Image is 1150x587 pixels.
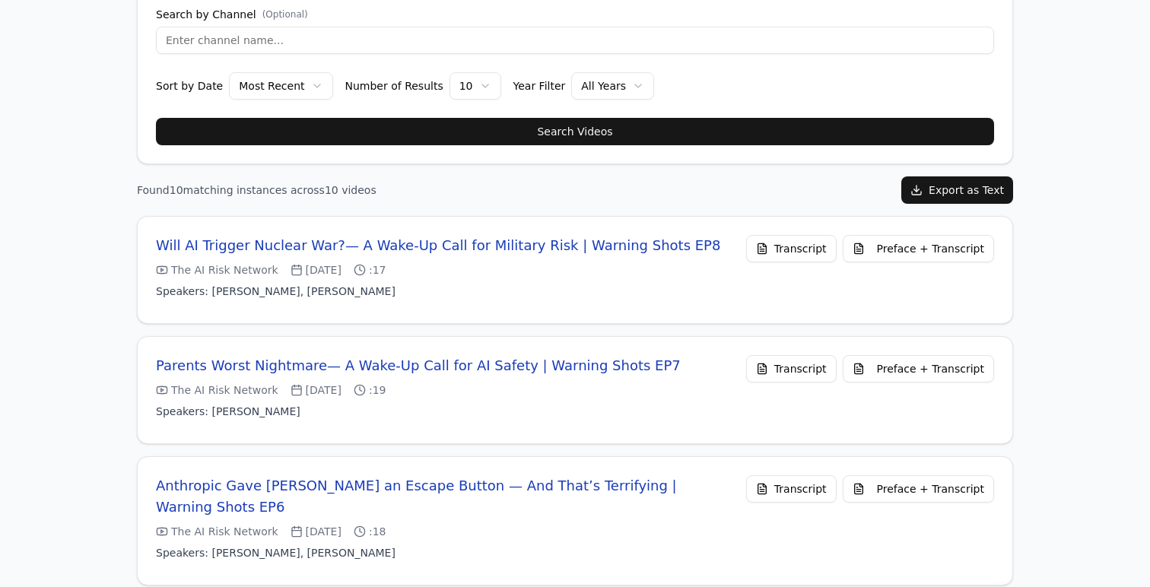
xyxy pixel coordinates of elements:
[291,524,342,539] span: [DATE]
[156,8,994,21] label: Search by Channel
[156,81,223,91] label: Sort by Date
[156,475,734,518] a: Anthropic Gave [PERSON_NAME] an Escape Button — And That’s Terrifying | Warning Shots EP6
[156,355,681,376] a: Parents Worst Nightmare— A Wake-Up Call for AI Safety | Warning Shots EP7
[345,81,443,91] label: Number of Results
[746,235,837,262] a: Transcript
[513,81,566,91] label: Year Filter
[156,235,720,256] a: Will AI Trigger Nuclear War?— A Wake-Up Call for Military Risk | Warning Shots EP8
[156,118,994,145] button: Search Videos
[156,545,734,560] p: [PERSON_NAME], [PERSON_NAME]
[156,262,278,278] span: The AI Risk Network
[746,355,837,382] a: Transcript
[843,355,994,382] button: Preface + Transcript
[156,27,994,54] input: Enter channel name...
[746,475,837,503] a: Transcript
[901,176,1013,204] button: Export as Text
[156,405,208,417] span: Speakers:
[291,262,342,278] span: [DATE]
[156,284,720,299] p: [PERSON_NAME], [PERSON_NAME]
[262,8,308,21] span: (Optional)
[156,404,681,419] p: [PERSON_NAME]
[843,235,994,262] button: Preface + Transcript
[291,382,342,398] span: [DATE]
[354,382,386,398] span: :19
[843,475,994,503] button: Preface + Transcript
[354,262,386,278] span: :17
[156,285,208,297] span: Speakers:
[137,182,376,198] p: Found 10 matching instances across 10 videos
[156,547,208,559] span: Speakers:
[156,382,278,398] span: The AI Risk Network
[354,524,386,539] span: :18
[156,524,278,539] span: The AI Risk Network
